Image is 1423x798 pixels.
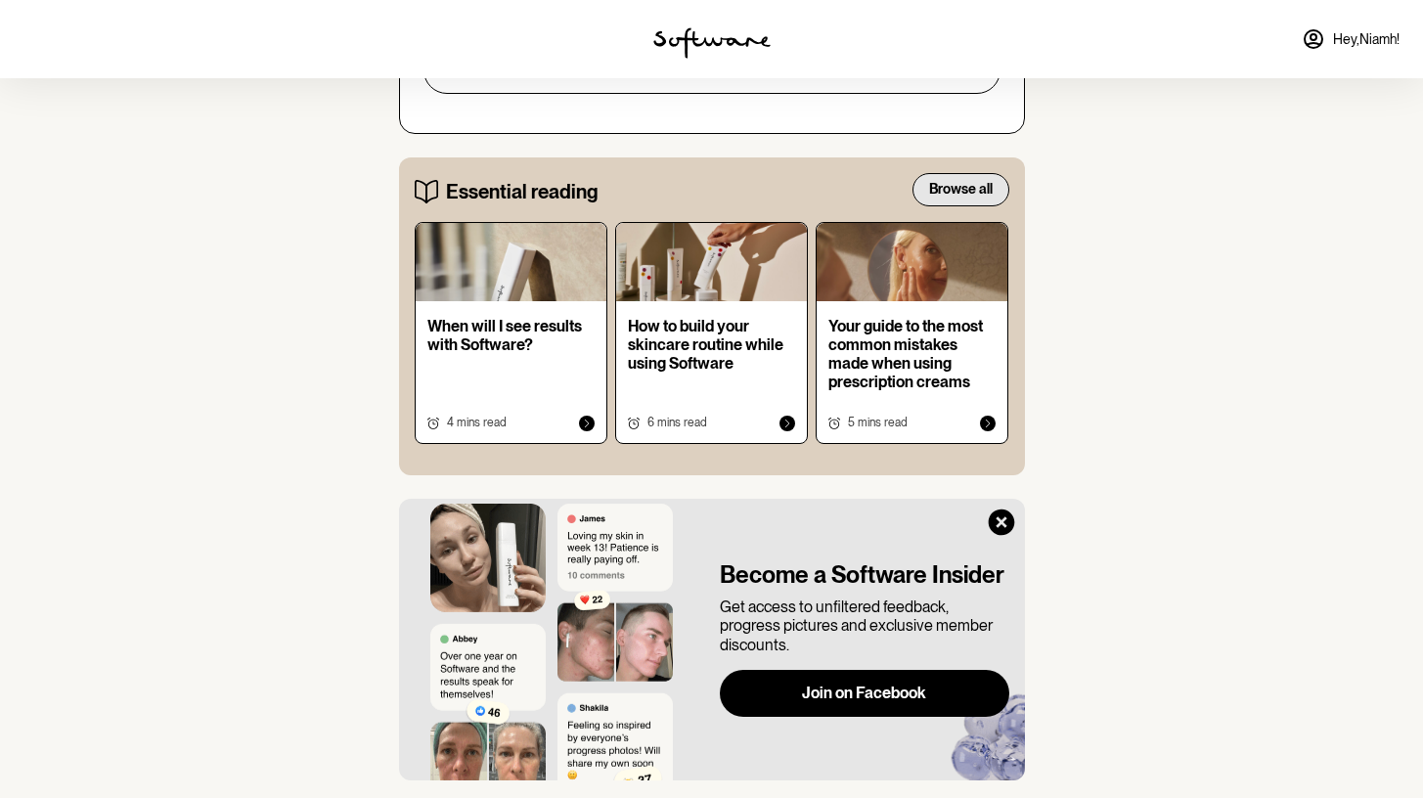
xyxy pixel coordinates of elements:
p: How to build your skincare routine while using Software [628,317,795,374]
p: Your guide to the most common mistakes made when using prescription creams [828,317,996,392]
h4: Become a Software Insider [720,561,1009,590]
span: Browse all [929,181,993,198]
button: Browse all [912,173,1009,206]
p: When will I see results with Software? [427,317,595,354]
h5: Essential reading [446,180,598,203]
span: Join on Facebook [802,684,926,702]
p: Get access to unfiltered feedback, progress pictures and exclusive member discounts. [720,598,1009,654]
span: 4 mins read [447,416,507,429]
span: 5 mins read [848,416,908,429]
button: Join on Facebook [720,670,1009,717]
img: software logo [653,27,771,59]
span: 6 mins read [647,416,707,429]
a: Hey,Niamh! [1290,16,1411,63]
span: Hey, Niamh ! [1333,31,1400,48]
